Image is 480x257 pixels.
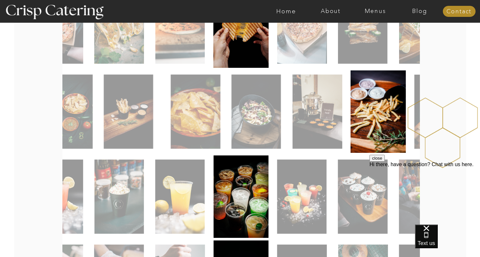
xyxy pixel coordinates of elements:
a: About [308,8,353,15]
iframe: podium webchat widget bubble [415,225,480,257]
a: Contact [443,8,475,15]
a: Menus [353,8,397,15]
a: Blog [397,8,442,15]
iframe: podium webchat widget prompt [370,155,480,233]
a: Home [264,8,308,15]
